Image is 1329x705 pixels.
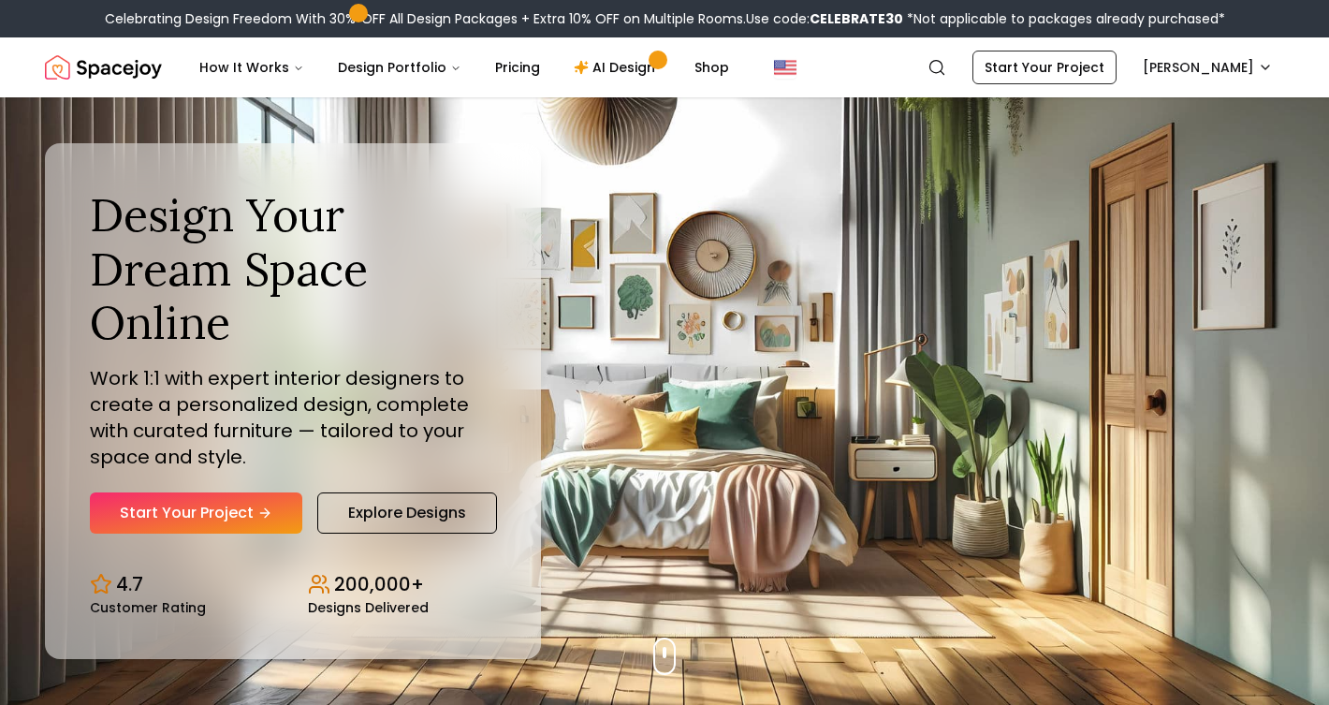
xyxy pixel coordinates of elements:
[810,9,903,28] b: CELEBRATE30
[480,49,555,86] a: Pricing
[90,601,206,614] small: Customer Rating
[45,49,162,86] img: Spacejoy Logo
[559,49,676,86] a: AI Design
[1132,51,1284,84] button: [PERSON_NAME]
[184,49,744,86] nav: Main
[90,492,302,534] a: Start Your Project
[184,49,319,86] button: How It Works
[45,49,162,86] a: Spacejoy
[679,49,744,86] a: Shop
[90,556,496,614] div: Design stats
[334,571,424,597] p: 200,000+
[903,9,1225,28] span: *Not applicable to packages already purchased*
[972,51,1117,84] a: Start Your Project
[90,188,496,350] h1: Design Your Dream Space Online
[774,56,796,79] img: United States
[746,9,903,28] span: Use code:
[105,9,1225,28] div: Celebrating Design Freedom With 30% OFF All Design Packages + Extra 10% OFF on Multiple Rooms.
[317,492,497,534] a: Explore Designs
[116,571,143,597] p: 4.7
[308,601,429,614] small: Designs Delivered
[45,37,1284,97] nav: Global
[90,365,496,470] p: Work 1:1 with expert interior designers to create a personalized design, complete with curated fu...
[323,49,476,86] button: Design Portfolio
